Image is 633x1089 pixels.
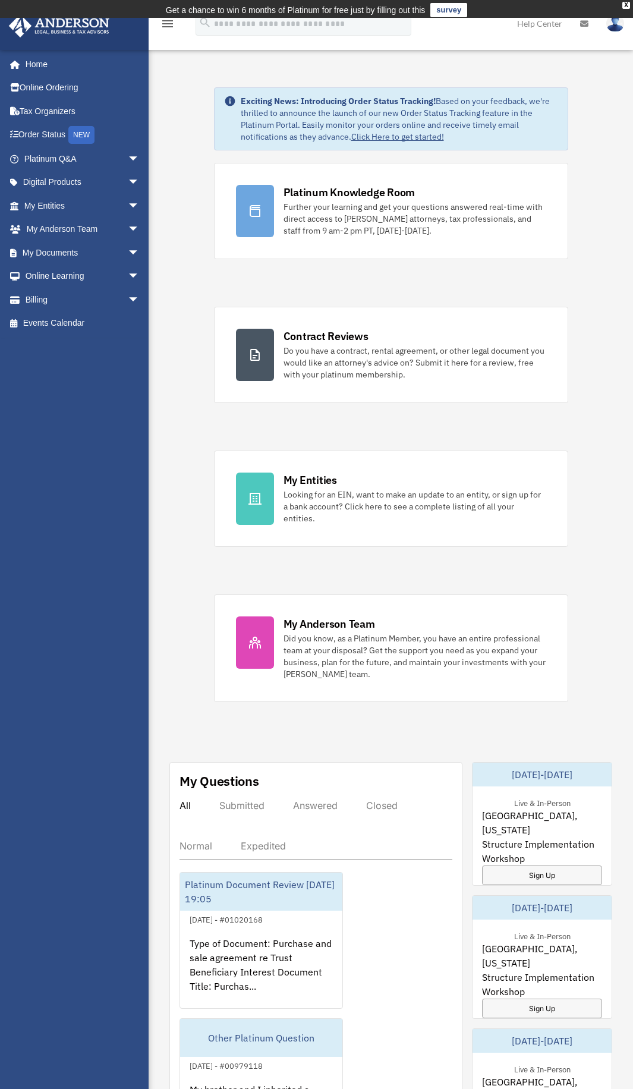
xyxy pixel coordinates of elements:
[199,16,212,29] i: search
[128,265,152,289] span: arrow_drop_down
[284,345,546,380] div: Do you have a contract, rental agreement, or other legal document you would like an attorney's ad...
[128,218,152,242] span: arrow_drop_down
[366,800,398,811] div: Closed
[8,311,158,335] a: Events Calendar
[8,288,158,311] a: Billingarrow_drop_down
[606,15,624,32] img: User Pic
[214,307,568,403] a: Contract Reviews Do you have a contract, rental agreement, or other legal document you would like...
[8,99,158,123] a: Tax Organizers
[8,194,158,218] a: My Entitiesarrow_drop_down
[473,763,612,786] div: [DATE]-[DATE]
[5,14,113,37] img: Anderson Advisors Platinum Portal
[179,800,191,811] div: All
[128,241,152,265] span: arrow_drop_down
[8,76,158,100] a: Online Ordering
[284,616,375,631] div: My Anderson Team
[284,201,546,237] div: Further your learning and get your questions answered real-time with direct access to [PERSON_NAM...
[284,329,369,344] div: Contract Reviews
[241,95,558,143] div: Based on your feedback, we're thrilled to announce the launch of our new Order Status Tracking fe...
[180,927,342,1019] div: Type of Document: Purchase and sale agreement re Trust Beneficiary Interest Document Title: Purch...
[482,942,602,970] span: [GEOGRAPHIC_DATA], [US_STATE]
[284,185,415,200] div: Platinum Knowledge Room
[180,1019,342,1057] div: Other Platinum Question
[473,1029,612,1053] div: [DATE]-[DATE]
[430,3,467,17] a: survey
[505,1062,580,1075] div: Live & In-Person
[179,772,259,790] div: My Questions
[179,840,212,852] div: Normal
[8,265,158,288] a: Online Learningarrow_drop_down
[284,632,546,680] div: Did you know, as a Platinum Member, you have an entire professional team at your disposal? Get th...
[293,800,338,811] div: Answered
[160,21,175,31] a: menu
[284,473,337,487] div: My Entities
[160,17,175,31] i: menu
[128,194,152,218] span: arrow_drop_down
[214,163,568,259] a: Platinum Knowledge Room Further your learning and get your questions answered real-time with dire...
[8,147,158,171] a: Platinum Q&Aarrow_drop_down
[128,288,152,312] span: arrow_drop_down
[180,1059,272,1071] div: [DATE] - #00979118
[179,872,343,1009] a: Platinum Document Review [DATE] 19:05[DATE] - #01020168Type of Document: Purchase and sale agreem...
[241,96,436,106] strong: Exciting News: Introducing Order Status Tracking!
[482,865,602,885] a: Sign Up
[284,489,546,524] div: Looking for an EIN, want to make an update to an entity, or sign up for a bank account? Click her...
[482,970,602,999] span: Structure Implementation Workshop
[180,912,272,925] div: [DATE] - #01020168
[8,123,158,147] a: Order StatusNEW
[482,808,602,837] span: [GEOGRAPHIC_DATA], [US_STATE]
[180,873,342,911] div: Platinum Document Review [DATE] 19:05
[214,594,568,702] a: My Anderson Team Did you know, as a Platinum Member, you have an entire professional team at your...
[128,147,152,171] span: arrow_drop_down
[351,131,444,142] a: Click Here to get started!
[505,929,580,942] div: Live & In-Person
[482,999,602,1018] a: Sign Up
[8,241,158,265] a: My Documentsarrow_drop_down
[505,796,580,808] div: Live & In-Person
[241,840,286,852] div: Expedited
[8,52,152,76] a: Home
[219,800,264,811] div: Submitted
[8,218,158,241] a: My Anderson Teamarrow_drop_down
[214,451,568,547] a: My Entities Looking for an EIN, want to make an update to an entity, or sign up for a bank accoun...
[473,896,612,920] div: [DATE]-[DATE]
[166,3,426,17] div: Get a chance to win 6 months of Platinum for free just by filling out this
[622,2,630,9] div: close
[128,171,152,195] span: arrow_drop_down
[8,171,158,194] a: Digital Productsarrow_drop_down
[482,837,602,865] span: Structure Implementation Workshop
[68,126,95,144] div: NEW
